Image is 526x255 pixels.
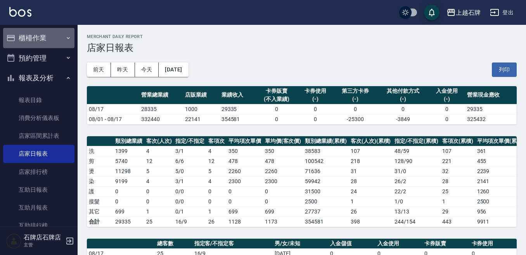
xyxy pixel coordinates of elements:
[375,239,422,249] th: 入金使用
[227,136,263,146] th: 平均項次單價
[3,217,74,234] a: 互助排行榜
[263,186,303,196] td: 0
[87,217,113,227] td: 合計
[349,196,393,206] td: 1
[87,206,113,217] td: 其它
[87,62,111,77] button: 前天
[173,206,206,217] td: 0 / 1
[3,91,74,109] a: 報表目錄
[349,166,393,176] td: 31
[113,186,144,196] td: 0
[111,62,135,77] button: 昨天
[183,114,219,124] td: 22141
[87,86,517,125] table: a dense table
[87,146,113,156] td: 洗
[87,156,113,166] td: 剪
[227,206,263,217] td: 699
[263,136,303,146] th: 單均價(客次價)
[303,176,349,186] td: 59942
[334,114,377,124] td: -25300
[393,136,440,146] th: 指定/不指定(累積)
[299,87,331,95] div: 卡券使用
[263,217,303,227] td: 1173
[297,114,333,124] td: 0
[440,156,475,166] td: 221
[183,104,219,114] td: 1000
[87,196,113,206] td: 接髮
[377,114,429,124] td: -3849
[144,156,174,166] td: 12
[422,239,469,249] th: 卡券販賣
[206,217,227,227] td: 26
[256,114,297,124] td: 0
[9,7,31,17] img: Logo
[303,206,349,217] td: 27737
[3,145,74,163] a: 店家日報表
[113,176,144,186] td: 9199
[144,146,174,156] td: 4
[393,217,440,227] td: 244/154
[393,186,440,196] td: 22 / 2
[206,166,227,176] td: 5
[297,104,333,114] td: 0
[87,186,113,196] td: 護
[465,114,517,124] td: 325432
[429,104,465,114] td: 0
[113,156,144,166] td: 5740
[113,196,144,206] td: 0
[6,233,22,249] img: Person
[144,166,174,176] td: 5
[263,146,303,156] td: 350
[349,217,393,227] td: 398
[299,95,331,103] div: (-)
[258,95,295,103] div: (不入業績)
[263,166,303,176] td: 2260
[139,114,183,124] td: 332440
[3,28,74,48] button: 櫃檯作業
[206,136,227,146] th: 客項次
[379,95,427,103] div: (-)
[263,156,303,166] td: 478
[227,186,263,196] td: 0
[206,196,227,206] td: 0
[273,239,328,249] th: 男/女/未知
[183,86,219,104] th: 店販業績
[440,206,475,217] td: 29
[144,206,174,217] td: 1
[139,104,183,114] td: 28335
[173,166,206,176] td: 5 / 0
[192,239,273,249] th: 指定客/不指定客
[87,176,113,186] td: 染
[24,234,63,241] h5: 石牌店石牌店
[303,156,349,166] td: 100542
[159,62,188,77] button: [DATE]
[303,217,349,227] td: 354581
[424,5,439,20] button: save
[349,206,393,217] td: 26
[440,196,475,206] td: 1
[349,136,393,146] th: 客次(人次)(累積)
[465,86,517,104] th: 營業現金應收
[173,186,206,196] td: 0 / 0
[3,199,74,217] a: 互助月報表
[135,62,159,77] button: 今天
[443,5,484,21] button: 上越石牌
[144,217,174,227] td: 25
[206,186,227,196] td: 0
[440,176,475,186] td: 28
[227,217,263,227] td: 1128
[227,166,263,176] td: 2260
[349,146,393,156] td: 107
[377,104,429,114] td: 0
[113,166,144,176] td: 11298
[87,34,517,39] h2: Merchant Daily Report
[393,176,440,186] td: 26 / 2
[429,114,465,124] td: 0
[303,146,349,156] td: 38583
[113,146,144,156] td: 1399
[220,114,256,124] td: 354581
[258,87,295,95] div: 卡券販賣
[256,104,297,114] td: 0
[487,5,517,20] button: 登出
[393,156,440,166] td: 128 / 90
